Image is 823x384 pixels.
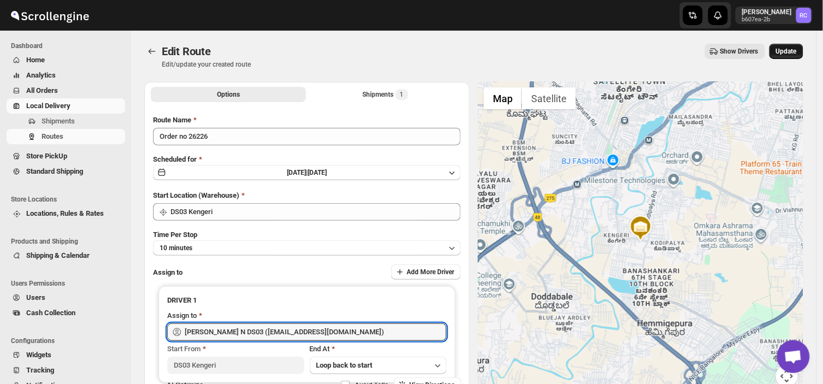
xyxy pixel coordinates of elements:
span: Add More Driver [407,268,454,276]
span: Assign to [153,268,183,276]
p: Edit/update your created route [162,60,251,69]
span: Scheduled for [153,155,197,163]
button: Widgets [7,347,125,363]
span: Users [26,293,45,302]
span: Start Location (Warehouse) [153,191,239,199]
button: Routes [144,44,160,59]
button: All Orders [7,83,125,98]
h3: DRIVER 1 [167,295,446,306]
span: 10 minutes [160,244,192,252]
span: Options [217,90,240,99]
span: Shipping & Calendar [26,251,90,259]
span: Loop back to start [316,361,373,369]
span: Users Permissions [11,279,126,288]
input: Search location [171,203,461,221]
span: Time Per Stop [153,231,197,239]
text: RC [800,12,808,19]
p: [PERSON_NAME] [742,8,792,16]
span: Rahul Chopra [796,8,812,23]
button: Show street map [484,87,522,109]
a: Open chat [777,340,810,373]
span: Update [776,47,797,56]
span: Tracking [26,366,54,374]
button: Add More Driver [391,264,461,280]
span: Cash Collection [26,309,75,317]
span: Analytics [26,71,56,79]
span: [DATE] | [287,169,308,176]
button: Loop back to start [310,357,446,374]
img: ScrollEngine [9,2,91,29]
div: Assign to [167,310,197,321]
span: Dashboard [11,42,126,50]
input: Search assignee [185,323,446,341]
span: Start From [167,345,201,353]
span: Products and Shipping [11,237,126,246]
button: Analytics [7,68,125,83]
span: All Orders [26,86,58,94]
button: Cash Collection [7,305,125,321]
button: 10 minutes [153,240,461,256]
span: Store Locations [11,195,126,204]
button: Home [7,52,125,68]
button: Users [7,290,125,305]
p: b607ea-2b [742,16,792,23]
button: Locations, Rules & Rates [7,206,125,221]
button: Routes [7,129,125,144]
button: Shipping & Calendar [7,248,125,263]
button: [DATE]|[DATE] [153,165,461,180]
span: Widgets [26,351,51,359]
span: Local Delivery [26,102,70,110]
button: User menu [736,7,813,24]
button: Update [769,44,803,59]
div: End At [310,344,446,355]
span: [DATE] [308,169,327,176]
span: Home [26,56,45,64]
input: Eg: Bengaluru Route [153,128,461,145]
span: Route Name [153,116,191,124]
span: Configurations [11,336,126,345]
button: Shipments [7,114,125,129]
span: Show Drivers [720,47,759,56]
button: Selected Shipments [308,87,463,102]
span: Edit Route [162,45,211,58]
span: 1 [400,90,404,99]
span: Locations, Rules & Rates [26,209,104,217]
div: Shipments [363,89,408,100]
button: All Route Options [151,87,306,102]
button: Show satellite imagery [522,87,576,109]
span: Store PickUp [26,152,67,160]
button: Tracking [7,363,125,378]
span: Routes [42,132,63,140]
span: Standard Shipping [26,167,83,175]
button: Show Drivers [705,44,765,59]
span: Shipments [42,117,75,125]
